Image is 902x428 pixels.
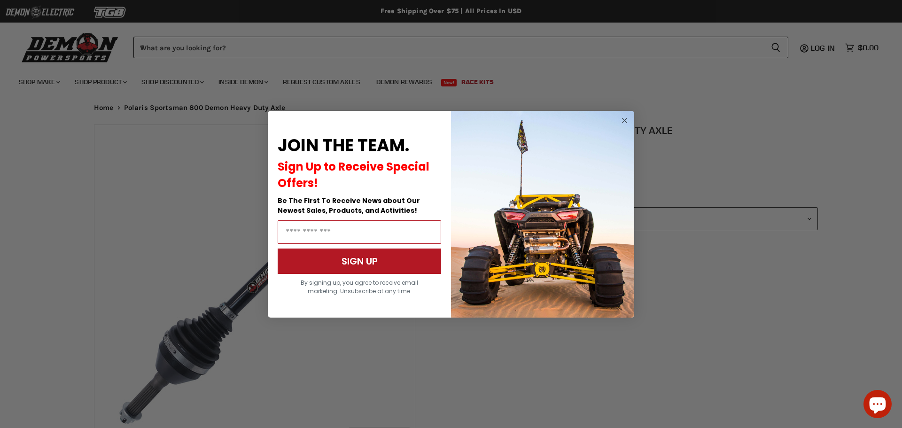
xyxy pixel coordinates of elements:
input: Email Address [278,220,441,244]
inbox-online-store-chat: Shopify online store chat [861,390,894,420]
button: SIGN UP [278,249,441,274]
span: Be The First To Receive News about Our Newest Sales, Products, and Activities! [278,196,420,215]
span: By signing up, you agree to receive email marketing. Unsubscribe at any time. [301,279,418,295]
button: Close dialog [619,115,630,126]
span: Sign Up to Receive Special Offers! [278,159,429,191]
img: a9095488-b6e7-41ba-879d-588abfab540b.jpeg [451,111,634,318]
span: JOIN THE TEAM. [278,133,409,157]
